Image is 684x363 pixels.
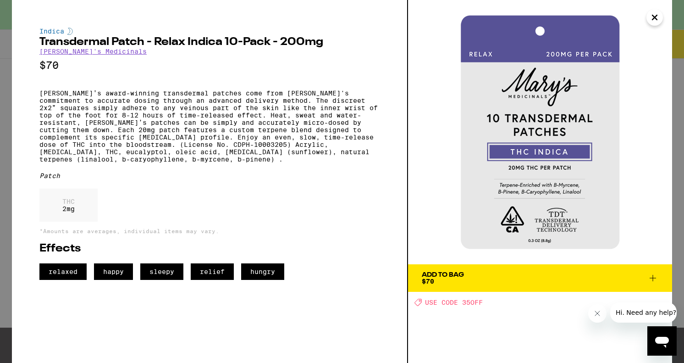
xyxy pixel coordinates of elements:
div: Add To Bag [422,272,464,278]
iframe: Button to launch messaging window [647,326,677,356]
span: hungry [241,263,284,280]
button: Close [646,9,663,26]
span: relief [191,263,234,280]
p: $70 [39,60,380,71]
img: indicaColor.svg [67,28,73,35]
p: [PERSON_NAME]’s award-winning transdermal patches come from [PERSON_NAME]'s commitment to accurat... [39,89,380,163]
h2: Effects [39,243,380,254]
div: 2 mg [39,189,98,222]
h2: Transdermal Patch - Relax Indica 10-Pack - 200mg [39,37,380,48]
span: happy [94,263,133,280]
span: $70 [422,278,434,285]
span: sleepy [140,263,183,280]
div: Indica [39,28,380,35]
button: Add To Bag$70 [408,264,672,292]
iframe: Message from company [610,302,677,323]
iframe: Close message [588,304,607,323]
span: USE CODE 35OFF [425,299,483,306]
p: THC [62,198,75,205]
div: Patch [39,172,380,179]
span: relaxed [39,263,87,280]
a: [PERSON_NAME]'s Medicinals [39,48,147,55]
p: *Amounts are averages, individual items may vary. [39,228,380,234]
